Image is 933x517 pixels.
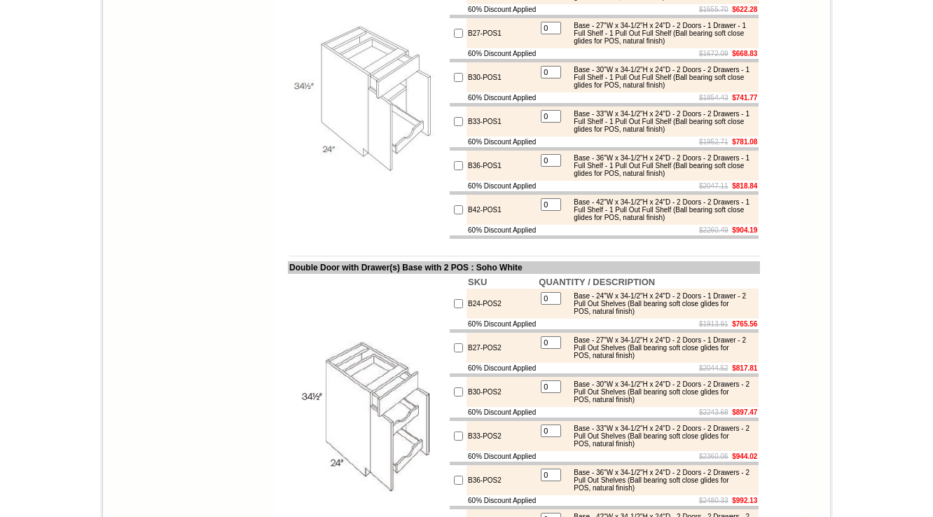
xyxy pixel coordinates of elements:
td: 60% Discount Applied [466,4,537,15]
b: $897.47 [732,408,757,416]
s: $1555.70 [699,6,728,13]
td: 60% Discount Applied [466,225,537,235]
s: $2480.33 [699,497,728,504]
td: B30-POS2 [466,377,537,407]
div: Base - 24"W x 34-1/2"H x 24"D - 2 Doors - 1 Drawer - 2 Pull Out Shelves (Ball bearing soft close ... [567,292,755,315]
div: Base - 30"W x 34-1/2"H x 24"D - 2 Doors - 2 Drawers - 2 Pull Out Shelves (Ball bearing soft close... [567,380,755,404]
td: B30-POS1 [466,62,537,92]
b: $992.13 [732,497,757,504]
td: B24-POS2 [466,289,537,319]
s: $2044.52 [699,364,728,372]
s: $1952.71 [699,138,728,146]
b: QUANTITY / DESCRIPTION [539,277,655,287]
div: Base - 42"W x 34-1/2"H x 24"D - 2 Doors - 2 Drawers - 1 Full Shelf - 1 Pull Out Full Shelf (Ball ... [567,198,755,221]
div: Base - 30"W x 34-1/2"H x 24"D - 2 Doors - 2 Drawers - 1 Full Shelf - 1 Pull Out Full Shelf (Ball ... [567,66,755,89]
s: $1913.91 [699,320,728,328]
b: $818.84 [732,182,757,190]
b: $741.77 [732,94,757,102]
td: 60% Discount Applied [466,363,537,373]
td: B36-POS1 [466,151,537,181]
td: 60% Discount Applied [466,495,537,506]
img: Double Door with Drawer(s) Base with 1 POS [289,21,447,179]
td: B33-POS1 [466,106,537,137]
s: $2243.68 [699,408,728,416]
td: 60% Discount Applied [466,181,537,191]
b: $944.02 [732,453,757,460]
td: B42-POS1 [466,195,537,225]
td: 60% Discount Applied [466,451,537,462]
b: SKU [468,277,487,287]
s: $2360.06 [699,453,728,460]
td: 60% Discount Applied [466,407,537,418]
div: Base - 33"W x 34-1/2"H x 24"D - 2 Doors - 2 Drawers - 2 Pull Out Shelves (Ball bearing soft close... [567,425,755,448]
div: Base - 36"W x 34-1/2"H x 24"D - 2 Doors - 2 Drawers - 1 Full Shelf - 1 Pull Out Full Shelf (Ball ... [567,154,755,177]
b: $904.19 [732,226,757,234]
img: Double Door with Drawer(s) Base with 2 POS [289,336,447,493]
td: Double Door with Drawer(s) Base with 2 POS : Soho White [288,261,760,274]
s: $2260.49 [699,226,728,234]
s: $2047.11 [699,182,728,190]
td: 60% Discount Applied [466,319,537,329]
s: $1854.43 [699,94,728,102]
div: Base - 33"W x 34-1/2"H x 24"D - 2 Doors - 2 Drawers - 1 Full Shelf - 1 Pull Out Full Shelf (Ball ... [567,110,755,133]
b: $668.83 [732,50,757,57]
b: $781.08 [732,138,757,146]
b: $622.28 [732,6,757,13]
td: 60% Discount Applied [466,92,537,103]
td: 60% Discount Applied [466,48,537,59]
b: $817.81 [732,364,757,372]
td: B36-POS2 [466,465,537,495]
div: Base - 36"W x 34-1/2"H x 24"D - 2 Doors - 2 Drawers - 2 Pull Out Shelves (Ball bearing soft close... [567,469,755,492]
td: B27-POS2 [466,333,537,363]
td: B27-POS1 [466,18,537,48]
td: 60% Discount Applied [466,137,537,147]
div: Base - 27"W x 34-1/2"H x 24"D - 2 Doors - 1 Drawer - 1 Full Shelf - 1 Pull Out Full Shelf (Ball b... [567,22,755,45]
b: $765.56 [732,320,757,328]
s: $1672.09 [699,50,728,57]
td: B33-POS2 [466,421,537,451]
div: Base - 27"W x 34-1/2"H x 24"D - 2 Doors - 1 Drawer - 2 Pull Out Shelves (Ball bearing soft close ... [567,336,755,359]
